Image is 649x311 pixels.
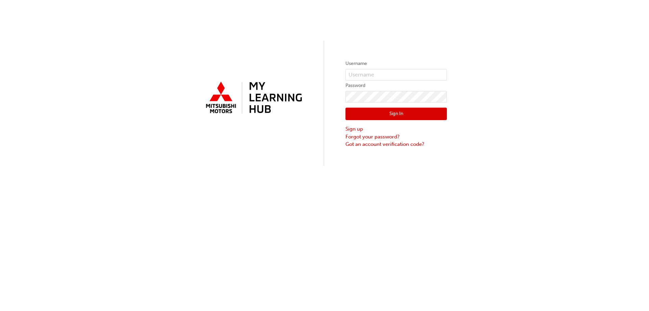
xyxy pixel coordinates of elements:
label: Username [345,60,447,68]
a: Sign up [345,125,447,133]
button: Sign In [345,108,447,120]
a: Forgot your password? [345,133,447,141]
a: Got an account verification code? [345,140,447,148]
label: Password [345,82,447,90]
input: Username [345,69,447,81]
img: mmal [202,79,304,117]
